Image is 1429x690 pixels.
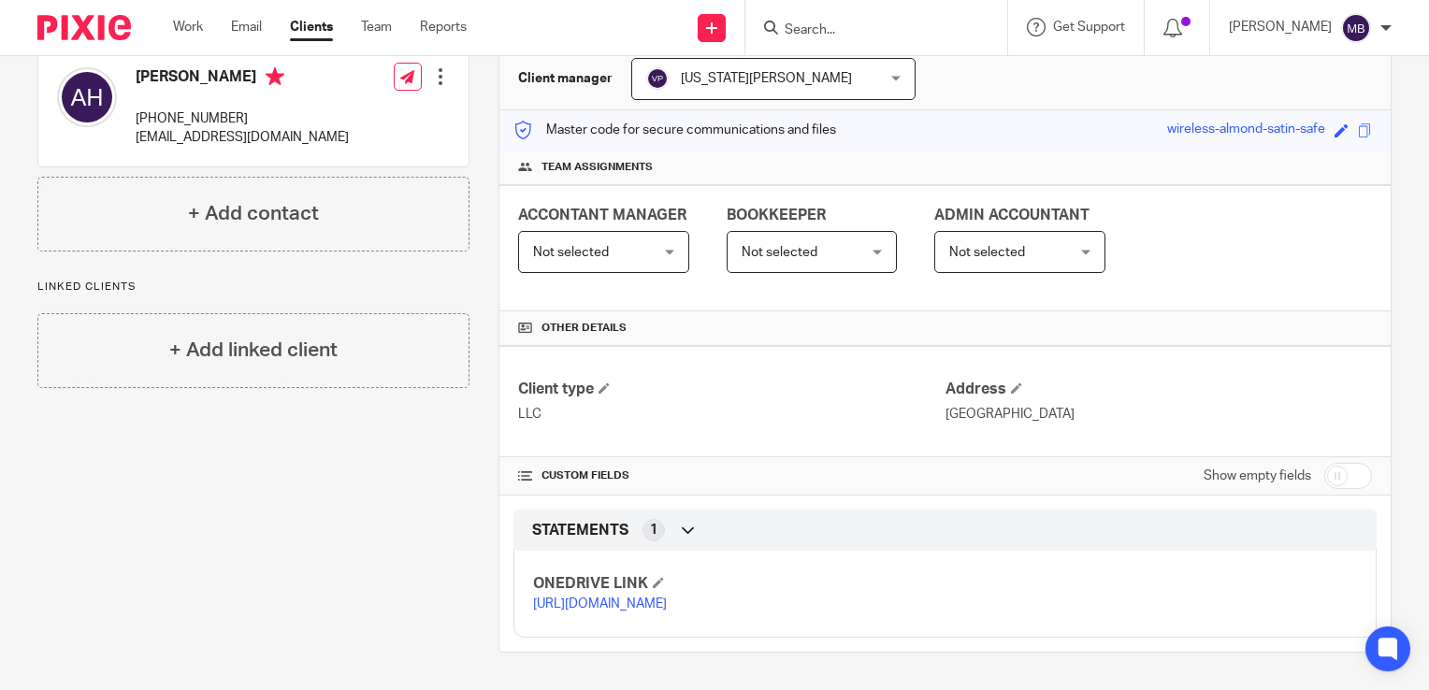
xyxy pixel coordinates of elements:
[136,109,349,128] p: [PHONE_NUMBER]
[1053,21,1125,34] span: Get Support
[646,67,669,90] img: svg%3E
[420,18,467,36] a: Reports
[533,597,667,611] a: [URL][DOMAIN_NAME]
[681,72,852,85] span: [US_STATE][PERSON_NAME]
[136,128,349,147] p: [EMAIL_ADDRESS][DOMAIN_NAME]
[37,280,469,295] p: Linked clients
[513,121,836,139] p: Master code for secure communications and files
[57,67,117,127] img: svg%3E
[541,160,653,175] span: Team assignments
[37,15,131,40] img: Pixie
[533,246,609,259] span: Not selected
[945,405,1372,424] p: [GEOGRAPHIC_DATA]
[1341,13,1371,43] img: svg%3E
[1229,18,1332,36] p: [PERSON_NAME]
[518,405,945,424] p: LLC
[783,22,951,39] input: Search
[136,67,349,91] h4: [PERSON_NAME]
[945,380,1372,399] h4: Address
[1167,120,1325,141] div: wireless-almond-satin-safe
[650,521,657,539] span: 1
[518,69,613,88] h3: Client manager
[532,521,628,540] span: STATEMENTS
[188,199,319,228] h4: + Add contact
[518,380,945,399] h4: Client type
[169,336,338,365] h4: + Add linked client
[518,468,945,483] h4: CUSTOM FIELDS
[266,67,284,86] i: Primary
[518,208,686,223] span: ACCONTANT MANAGER
[727,208,826,223] span: BOOKKEEPER
[541,321,627,336] span: Other details
[173,18,203,36] a: Work
[533,574,945,594] h4: ONEDRIVE LINK
[949,246,1025,259] span: Not selected
[290,18,333,36] a: Clients
[934,208,1090,223] span: ADMIN ACCOUNTANT
[1204,467,1311,485] label: Show empty fields
[231,18,262,36] a: Email
[742,246,817,259] span: Not selected
[361,18,392,36] a: Team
